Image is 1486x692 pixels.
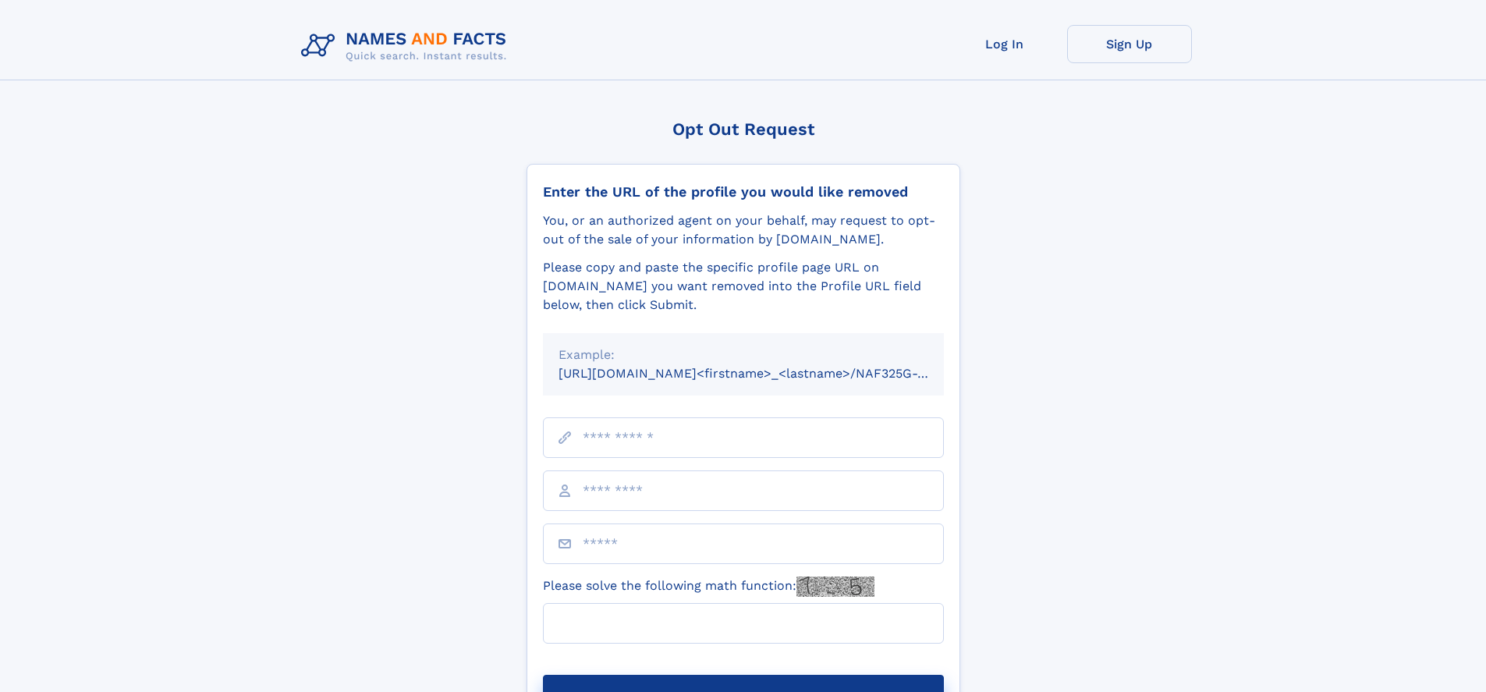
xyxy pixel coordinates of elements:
[942,25,1067,63] a: Log In
[543,258,944,314] div: Please copy and paste the specific profile page URL on [DOMAIN_NAME] you want removed into the Pr...
[543,577,874,597] label: Please solve the following math function:
[559,366,974,381] small: [URL][DOMAIN_NAME]<firstname>_<lastname>/NAF325G-xxxxxxxx
[559,346,928,364] div: Example:
[543,183,944,201] div: Enter the URL of the profile you would like removed
[543,211,944,249] div: You, or an authorized agent on your behalf, may request to opt-out of the sale of your informatio...
[295,25,520,67] img: Logo Names and Facts
[1067,25,1192,63] a: Sign Up
[527,119,960,139] div: Opt Out Request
